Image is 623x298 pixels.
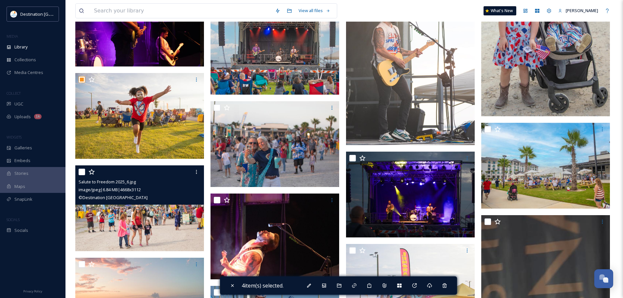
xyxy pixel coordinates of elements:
[211,9,339,95] img: Salute to Freedom 2025_18.jpg
[23,289,42,293] span: Privacy Policy
[7,217,20,222] span: SOCIALS
[14,183,25,190] span: Maps
[346,152,475,237] img: Salute to Freedom 2025_15.jpg
[14,69,43,76] span: Media Centres
[23,287,42,295] a: Privacy Policy
[555,4,601,17] a: [PERSON_NAME]
[34,114,42,119] div: 1k
[7,34,18,39] span: MEDIA
[566,8,598,13] span: [PERSON_NAME]
[594,269,613,288] button: Open Chat
[14,114,31,120] span: Uploads
[79,195,148,200] span: © Destination [GEOGRAPHIC_DATA]
[75,73,204,159] img: Salute to Freedom 2025_9.jpg
[14,44,27,50] span: Library
[79,187,141,193] span: image/jpeg | 6.84 MB | 4668 x 3112
[484,6,516,15] a: What's New
[295,4,334,17] a: View all files
[14,170,28,177] span: Stories
[7,135,22,140] span: WIDGETS
[211,101,339,187] img: Salute to Freedom 2025_17.jpg
[7,91,21,96] span: COLLECT
[14,227,28,233] span: Socials
[20,11,85,17] span: Destination [GEOGRAPHIC_DATA]
[14,158,30,164] span: Embeds
[10,11,17,17] img: download.png
[14,101,23,107] span: UGC
[481,123,610,209] img: Harrisons Kitchen and Bar_01.jpg
[14,57,36,63] span: Collections
[79,179,136,185] span: Salute to Freedom 2025_6.jpg
[75,165,204,251] img: Salute to Freedom 2025_6.jpg
[242,282,284,289] span: 4 item(s) selected.
[91,4,272,18] input: Search your library
[14,196,32,202] span: SnapLink
[211,194,339,279] img: Salute to Freedom 2025_10.jpg
[14,145,32,151] span: Galleries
